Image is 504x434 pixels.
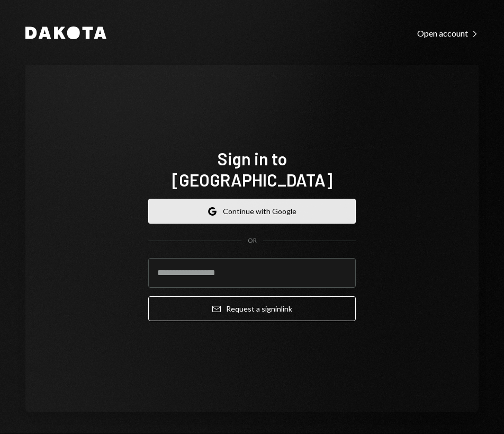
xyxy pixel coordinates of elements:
[148,296,356,321] button: Request a signinlink
[417,28,479,39] div: Open account
[417,27,479,39] a: Open account
[248,236,257,245] div: OR
[148,148,356,190] h1: Sign in to [GEOGRAPHIC_DATA]
[148,199,356,224] button: Continue with Google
